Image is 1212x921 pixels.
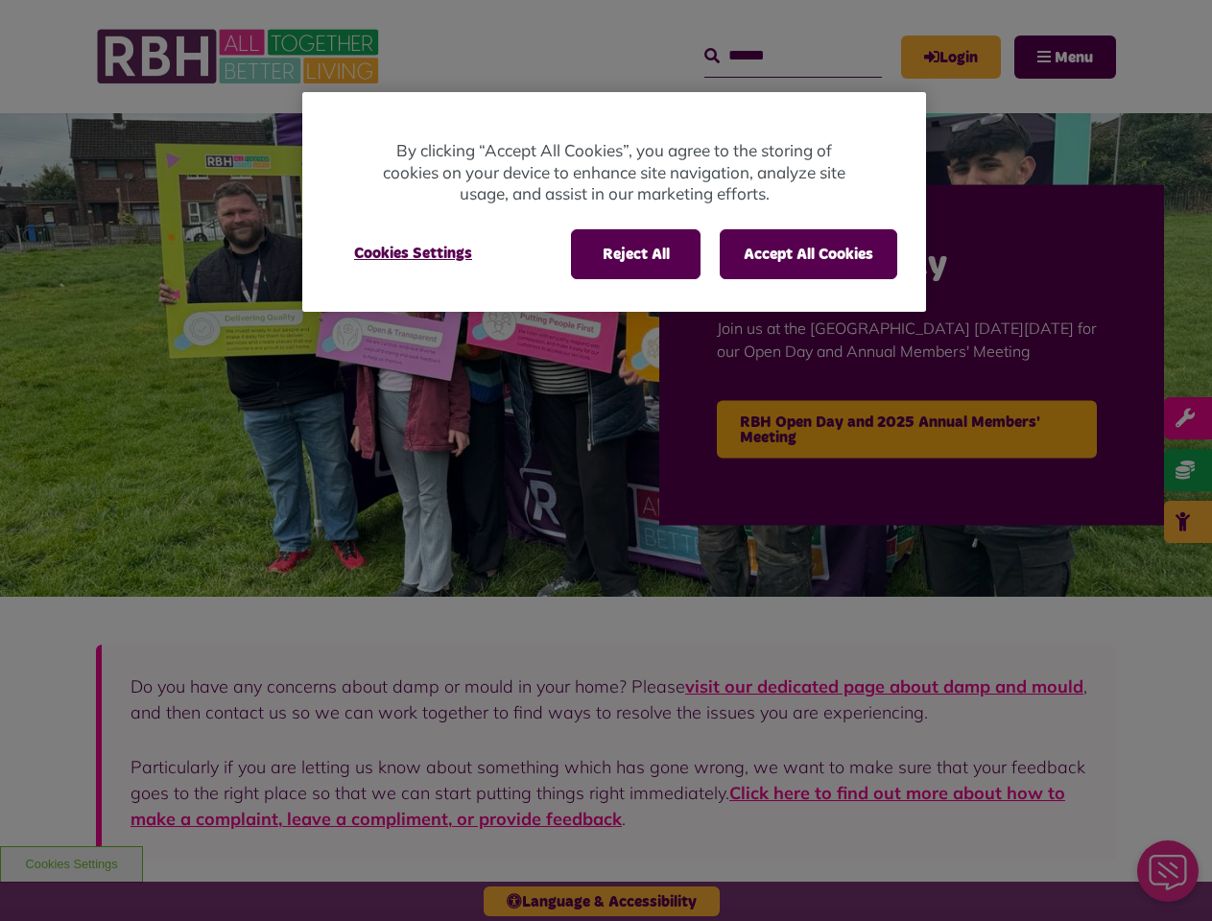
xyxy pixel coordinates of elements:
[571,229,701,279] button: Reject All
[720,229,897,279] button: Accept All Cookies
[302,92,926,312] div: Privacy
[302,92,926,312] div: Cookie banner
[12,6,73,67] div: Close Web Assistant
[379,140,849,205] p: By clicking “Accept All Cookies”, you agree to the storing of cookies on your device to enhance s...
[331,229,495,277] button: Cookies Settings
